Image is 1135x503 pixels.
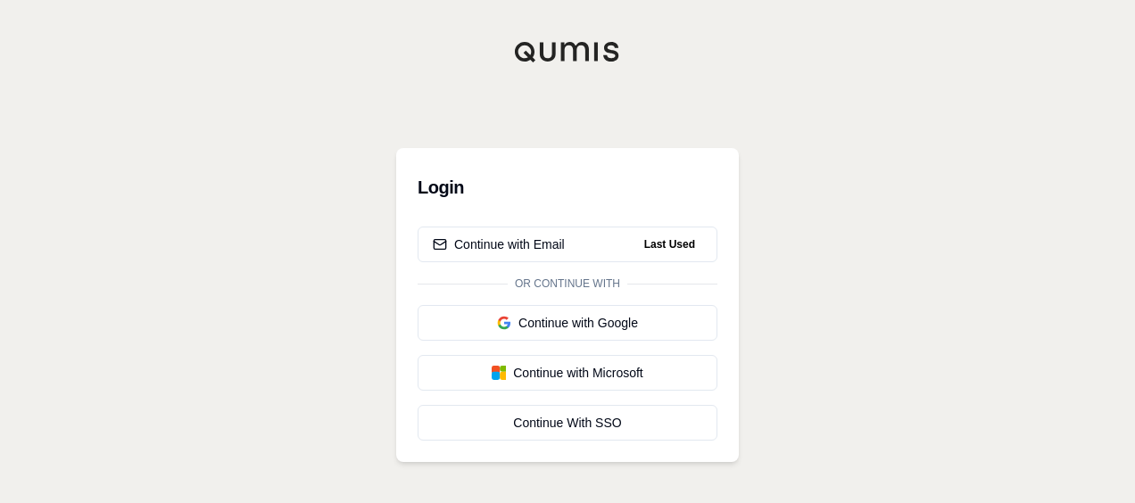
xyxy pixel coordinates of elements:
img: Qumis [514,41,621,62]
div: Continue with Microsoft [433,364,702,382]
div: Continue with Google [433,314,702,332]
a: Continue With SSO [418,405,717,441]
div: Continue With SSO [433,414,702,432]
span: Or continue with [508,276,627,291]
span: Last Used [637,234,702,255]
h3: Login [418,169,717,205]
button: Continue with Microsoft [418,355,717,391]
button: Continue with Google [418,305,717,341]
div: Continue with Email [433,235,565,253]
button: Continue with EmailLast Used [418,227,717,262]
